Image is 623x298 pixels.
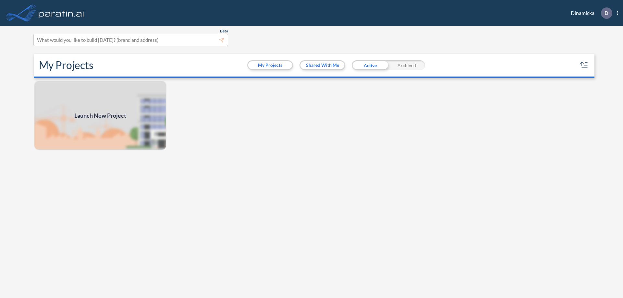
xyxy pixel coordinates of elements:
[39,59,93,71] h2: My Projects
[605,10,608,16] p: D
[248,61,292,69] button: My Projects
[34,80,167,150] img: add
[34,80,167,150] a: Launch New Project
[579,60,589,70] button: sort
[74,111,126,120] span: Launch New Project
[561,7,618,19] div: Dinamicka
[388,60,425,70] div: Archived
[352,60,388,70] div: Active
[37,6,85,19] img: logo
[300,61,344,69] button: Shared With Me
[220,29,228,34] span: Beta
